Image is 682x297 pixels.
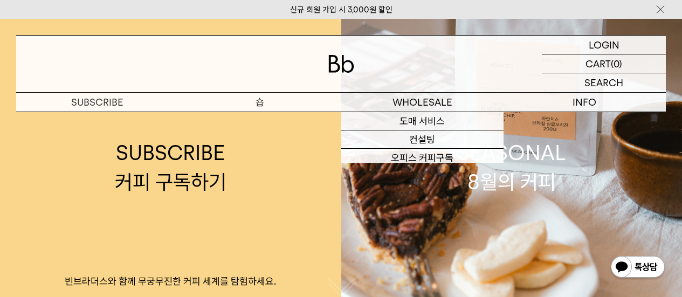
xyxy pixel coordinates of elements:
[584,73,623,92] p: SEARCH
[341,149,504,167] a: 오피스 커피구독
[16,93,178,112] a: SUBSCRIBE
[341,93,504,112] p: WHOLESALE
[457,139,566,196] div: SEASONAL 8월의 커피
[611,54,622,73] p: (0)
[115,139,226,196] div: SUBSCRIBE 커피 구독하기
[290,5,392,15] a: 신규 회원 가입 시 3,000원 할인
[341,130,504,149] a: 컨설팅
[589,36,619,54] p: LOGIN
[542,36,666,54] a: LOGIN
[585,54,611,73] p: CART
[328,55,354,73] img: 로고
[504,93,666,112] p: INFO
[341,112,504,130] a: 도매 서비스
[610,255,666,281] img: 카카오톡 채널 1:1 채팅 버튼
[542,54,666,73] a: CART (0)
[178,93,341,112] a: 숍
